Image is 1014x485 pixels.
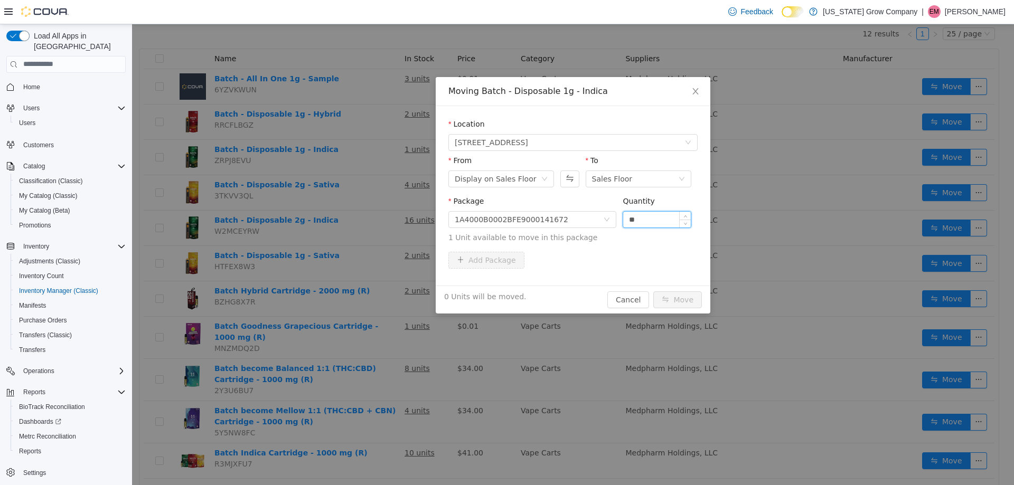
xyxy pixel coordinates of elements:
[19,139,58,151] a: Customers
[19,119,35,127] span: Users
[30,31,126,52] span: Load All Apps in [GEOGRAPHIC_DATA]
[15,189,82,202] a: My Catalog (Classic)
[551,198,555,202] i: icon: down
[15,430,80,443] a: Metrc Reconciliation
[15,445,126,458] span: Reports
[23,83,40,91] span: Home
[491,187,559,203] input: Quantity
[2,79,130,94] button: Home
[559,63,568,71] i: icon: close
[19,287,98,295] span: Inventory Manager (Classic)
[454,132,466,140] label: To
[19,257,80,265] span: Adjustments (Classic)
[21,6,69,17] img: Cova
[475,267,517,284] button: Cancel
[19,206,70,215] span: My Catalog (Beta)
[19,301,46,310] span: Manifests
[2,385,130,400] button: Reports
[11,444,130,459] button: Reports
[15,175,87,187] a: Classification (Classic)
[316,227,392,244] button: icon: plusAdd Package
[19,331,72,339] span: Transfers (Classic)
[922,5,924,18] p: |
[19,432,76,441] span: Metrc Reconciliation
[823,5,917,18] p: [US_STATE] Grow Company
[19,80,126,93] span: Home
[316,173,352,181] label: Package
[15,204,126,217] span: My Catalog (Beta)
[19,138,126,151] span: Customers
[323,187,436,203] div: 1A4000B0002BFE9000141672
[312,267,395,278] span: 0 Units will be moved.
[19,81,44,93] a: Home
[11,203,130,218] button: My Catalog (Beta)
[23,104,40,112] span: Users
[11,429,130,444] button: Metrc Reconciliation
[316,132,340,140] label: From
[316,208,566,219] span: 1 Unit available to move in this package
[323,110,396,126] span: 965 1/2 Main Avenue
[15,255,126,268] span: Adjustments (Classic)
[19,316,67,325] span: Purchase Orders
[11,218,130,233] button: Promotions
[945,5,1006,18] p: [PERSON_NAME]
[428,146,447,163] button: Swap
[19,221,51,230] span: Promotions
[15,299,126,312] span: Manifests
[15,415,65,428] a: Dashboards
[15,445,45,458] a: Reports
[15,219,126,232] span: Promotions
[15,415,126,428] span: Dashboards
[2,364,130,378] button: Operations
[15,175,126,187] span: Classification (Classic)
[15,430,126,443] span: Metrc Reconciliation
[15,284,102,297] a: Inventory Manager (Classic)
[19,102,44,115] button: Users
[11,116,130,130] button: Users
[548,195,559,203] span: Decrease Value
[11,414,130,429] a: Dashboards
[15,189,126,202] span: My Catalog (Classic)
[23,469,46,477] span: Settings
[316,61,566,73] div: Moving Batch - Disposable 1g - Indica
[15,270,68,282] a: Inventory Count
[11,343,130,357] button: Transfers
[19,272,64,280] span: Inventory Count
[19,240,126,253] span: Inventory
[323,147,405,163] div: Display on Sales Floor
[15,329,76,341] a: Transfers (Classic)
[11,254,130,269] button: Adjustments (Classic)
[19,160,126,173] span: Catalog
[549,53,578,82] button: Close
[15,329,126,341] span: Transfers (Classic)
[409,151,416,159] i: icon: down
[928,5,941,18] div: Emory Moseby
[11,313,130,328] button: Purchase Orders
[2,239,130,254] button: Inventory
[19,102,126,115] span: Users
[2,465,130,480] button: Settings
[15,344,126,356] span: Transfers
[19,417,61,426] span: Dashboards
[2,159,130,174] button: Catalog
[19,365,59,377] button: Operations
[15,255,84,268] a: Adjustments (Classic)
[11,269,130,283] button: Inventory Count
[460,147,501,163] div: Sales Floor
[19,447,41,455] span: Reports
[11,174,130,188] button: Classification (Classic)
[19,346,45,354] span: Transfers
[19,365,126,377] span: Operations
[521,267,570,284] button: icon: swapMove
[472,192,478,199] i: icon: down
[547,151,553,159] i: icon: down
[2,137,130,152] button: Customers
[553,115,559,122] i: icon: down
[19,240,53,253] button: Inventory
[11,188,130,203] button: My Catalog (Classic)
[15,219,55,232] a: Promotions
[15,314,126,327] span: Purchase Orders
[15,401,89,413] a: BioTrack Reconciliation
[15,314,71,327] a: Purchase Orders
